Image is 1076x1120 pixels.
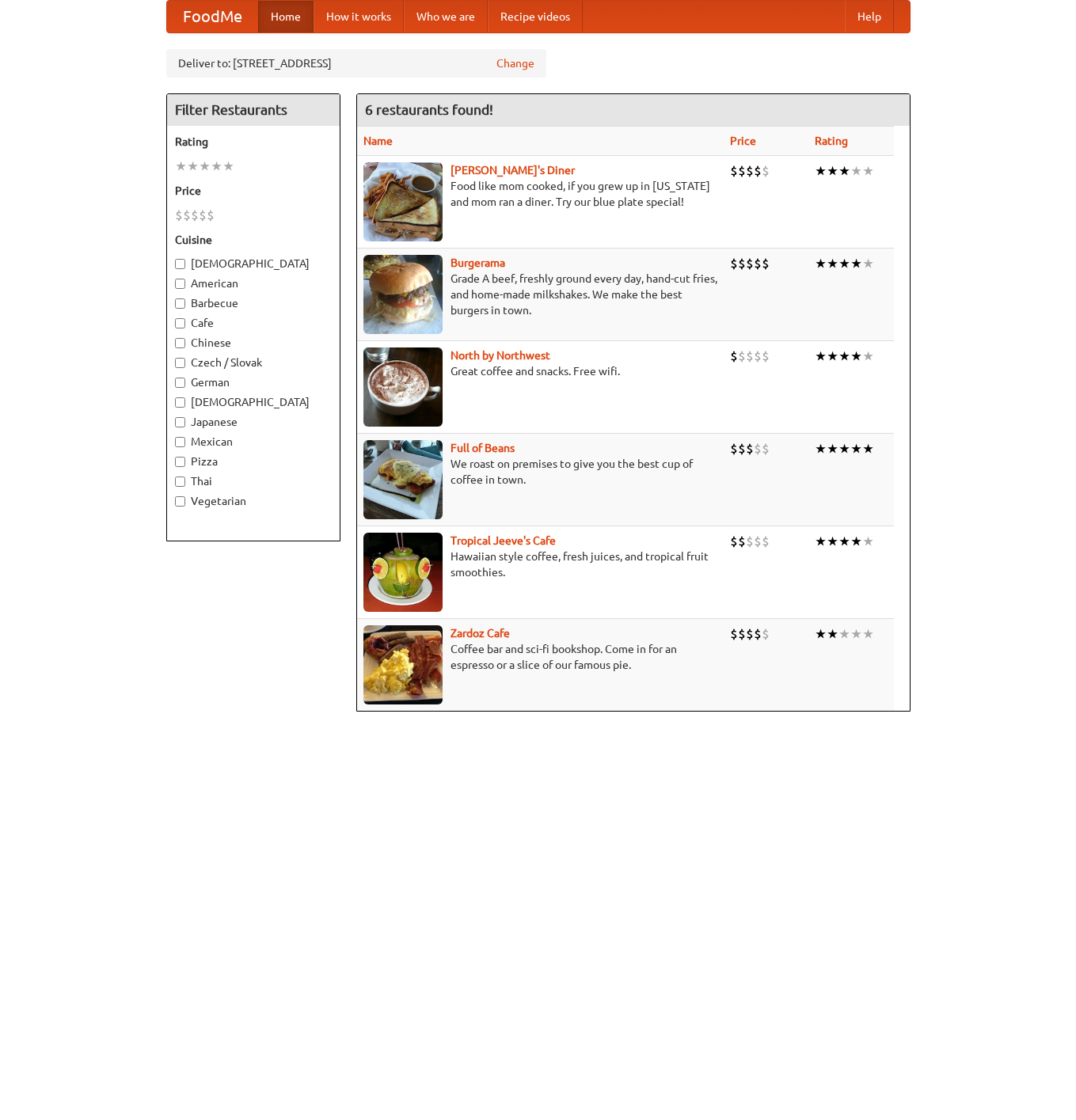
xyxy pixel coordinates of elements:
[850,625,862,643] li: ★
[850,347,862,365] li: ★
[175,417,185,427] input: Japanese
[827,625,838,643] li: ★
[754,440,762,457] li: $
[175,207,183,224] li: $
[838,347,850,365] li: ★
[827,533,838,550] li: ★
[488,1,583,32] a: Recipe videos
[175,355,332,370] label: Czech / Slovak
[175,454,332,469] label: Pizza
[191,207,199,224] li: $
[211,158,222,175] li: ★
[862,533,874,550] li: ★
[175,397,185,408] input: [DEMOGRAPHIC_DATA]
[815,625,827,643] li: ★
[175,414,332,430] label: Japanese
[746,255,754,272] li: $
[175,493,332,509] label: Vegetarian
[815,533,827,550] li: ★
[175,275,332,291] label: American
[363,135,393,147] a: Name
[175,279,185,289] input: American
[199,207,207,224] li: $
[730,533,738,550] li: $
[451,349,550,362] a: North by Northwest
[175,496,185,507] input: Vegetarian
[862,162,874,180] li: ★
[754,255,762,272] li: $
[363,533,443,612] img: jeeves.jpg
[451,164,575,177] b: [PERSON_NAME]'s Diner
[754,533,762,550] li: $
[363,162,443,241] img: sallys.jpg
[827,255,838,272] li: ★
[738,255,746,272] li: $
[850,440,862,457] li: ★
[363,456,717,488] p: We roast on premises to give you the best cup of coffee in town.
[815,440,827,457] li: ★
[175,434,332,450] label: Mexican
[175,374,332,390] label: German
[363,178,717,210] p: Food like mom cooked, if you grew up in [US_STATE] and mom ran a diner. Try our blue plate special!
[314,1,404,32] a: How it works
[730,440,738,457] li: $
[451,627,510,640] a: Zardoz Cafe
[175,295,332,311] label: Barbecue
[175,378,185,388] input: German
[175,338,185,348] input: Chinese
[175,315,332,331] label: Cafe
[754,162,762,180] li: $
[363,347,443,427] img: north.jpg
[762,625,770,643] li: $
[850,255,862,272] li: ★
[363,440,443,519] img: beans.jpg
[363,549,717,580] p: Hawaiian style coffee, fresh juices, and tropical fruit smoothies.
[183,207,191,224] li: $
[175,476,185,487] input: Thai
[827,162,838,180] li: ★
[404,1,488,32] a: Who we are
[746,162,754,180] li: $
[838,625,850,643] li: ★
[815,135,848,147] a: Rating
[762,533,770,550] li: $
[738,347,746,365] li: $
[166,49,546,78] div: Deliver to: [STREET_ADDRESS]
[762,347,770,365] li: $
[827,347,838,365] li: ★
[815,347,827,365] li: ★
[175,259,185,269] input: [DEMOGRAPHIC_DATA]
[363,363,717,379] p: Great coffee and snacks. Free wifi.
[850,162,862,180] li: ★
[175,394,332,410] label: [DEMOGRAPHIC_DATA]
[496,55,534,71] a: Change
[815,162,827,180] li: ★
[845,1,894,32] a: Help
[451,256,505,269] a: Burgerama
[451,442,515,454] a: Full of Beans
[175,298,185,309] input: Barbecue
[862,347,874,365] li: ★
[175,335,332,351] label: Chinese
[838,162,850,180] li: ★
[754,347,762,365] li: $
[730,347,738,365] li: $
[730,135,756,147] a: Price
[175,437,185,447] input: Mexican
[175,318,185,328] input: Cafe
[199,158,211,175] li: ★
[167,1,258,32] a: FoodMe
[746,533,754,550] li: $
[738,162,746,180] li: $
[754,625,762,643] li: $
[451,534,556,547] a: Tropical Jeeve's Cafe
[175,473,332,489] label: Thai
[862,255,874,272] li: ★
[838,255,850,272] li: ★
[827,440,838,457] li: ★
